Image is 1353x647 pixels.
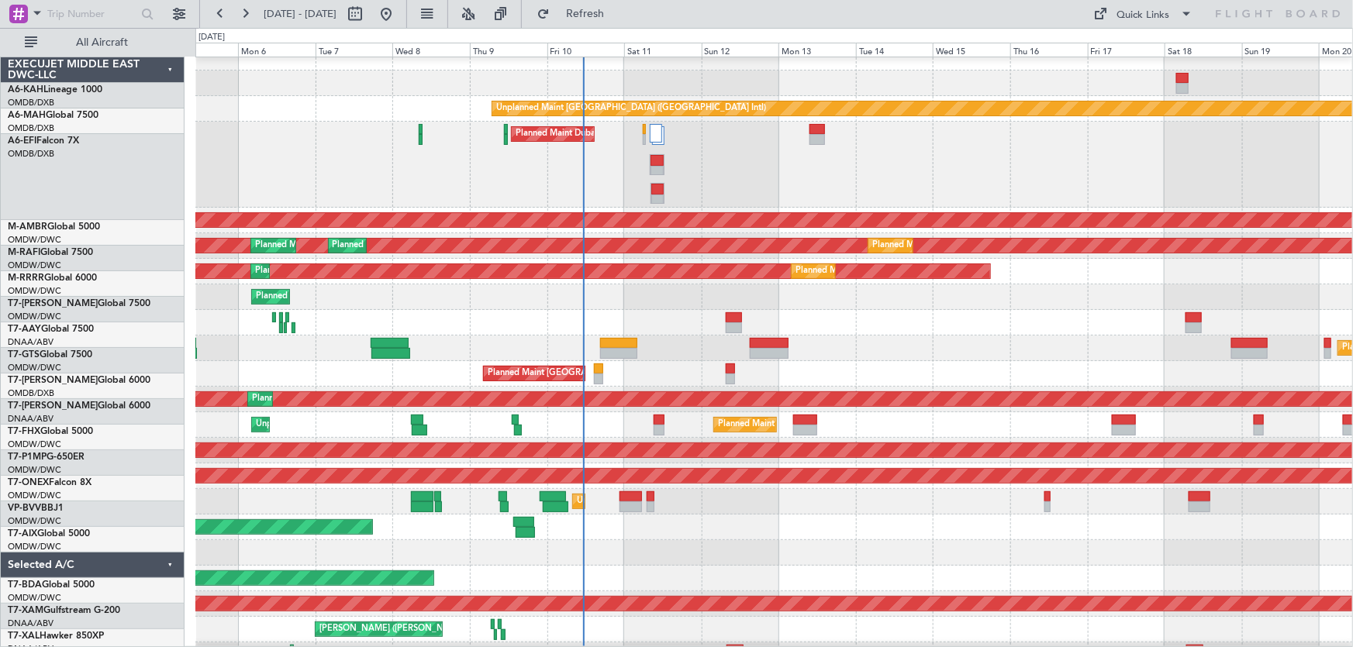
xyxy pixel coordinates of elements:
a: OMDW/DWC [8,541,61,552]
span: VP-BVV [8,504,41,513]
span: T7-XAM [8,606,43,615]
div: Thu 16 [1010,43,1088,57]
span: T7-P1MP [8,453,47,462]
a: T7-AIXGlobal 5000 [8,529,90,539]
div: Planned Maint Dubai (Al Maktoum Intl) [252,387,405,411]
a: A6-KAHLineage 1000 [8,85,102,95]
a: DNAA/ABV [8,618,53,629]
a: OMDB/DXB [8,387,54,399]
a: A6-EFIFalcon 7X [8,136,79,146]
span: All Aircraft [40,37,164,48]
div: Mon 6 [238,43,316,57]
span: M-AMBR [8,222,47,232]
a: OMDB/DXB [8,148,54,160]
span: T7-FHX [8,427,40,436]
a: T7-ONEXFalcon 8X [8,478,91,487]
a: OMDW/DWC [8,592,61,604]
button: Refresh [530,2,623,26]
a: OMDW/DWC [8,515,61,527]
span: T7-GTS [8,350,40,360]
div: Planned Maint Dubai (Al Maktoum Intl) [255,234,408,257]
a: OMDW/DWC [8,362,61,373]
a: T7-[PERSON_NAME]Global 7500 [8,299,150,308]
a: T7-BDAGlobal 5000 [8,580,95,590]
a: OMDW/DWC [8,490,61,501]
div: Unplanned Maint [GEOGRAPHIC_DATA] (Al Maktoum Intl) [577,490,806,513]
div: Fri 10 [547,43,625,57]
a: M-AMBRGlobal 5000 [8,222,100,232]
span: [DATE] - [DATE] [264,7,337,21]
a: M-RAFIGlobal 7500 [8,248,93,257]
div: Wed 8 [392,43,470,57]
div: Unplanned Maint [GEOGRAPHIC_DATA] ([GEOGRAPHIC_DATA] Intl) [496,97,766,120]
div: [DATE] [198,31,225,44]
div: Sun 19 [1242,43,1320,57]
span: T7-ONEX [8,478,49,487]
div: Planned Maint Dubai (Al Maktoum Intl) [796,260,948,283]
a: OMDB/DXB [8,97,54,108]
a: OMDB/DXB [8,122,54,134]
div: Planned Maint Dubai (Al Maktoum Intl) [516,122,668,146]
span: T7-BDA [8,580,42,590]
div: Sun 12 [702,43,779,57]
span: T7-[PERSON_NAME] [8,376,98,385]
div: Sun 5 [161,43,239,57]
div: Planned Maint Dubai (Al Maktoum Intl) [256,285,409,308]
span: A6-EFI [8,136,36,146]
a: OMDW/DWC [8,311,61,322]
a: T7-AAYGlobal 7500 [8,325,94,334]
a: A6-MAHGlobal 7500 [8,111,98,120]
a: T7-FHXGlobal 5000 [8,427,93,436]
div: Mon 13 [778,43,856,57]
div: Thu 9 [470,43,547,57]
div: Fri 17 [1088,43,1165,57]
a: T7-XAMGulfstream G-200 [8,606,120,615]
div: Tue 7 [316,43,393,57]
input: Trip Number [47,2,136,26]
div: [PERSON_NAME] ([PERSON_NAME] Intl) [319,618,482,641]
div: Planned Maint Dubai (Al Maktoum Intl) [872,234,1025,257]
div: Planned Maint [GEOGRAPHIC_DATA] ([GEOGRAPHIC_DATA] Intl) [488,362,747,385]
span: T7-XAL [8,632,40,641]
div: Planned Maint Dubai (Al Maktoum Intl) [255,260,408,283]
span: A6-MAH [8,111,46,120]
div: Unplanned Maint [GEOGRAPHIC_DATA] (Al Maktoum Intl) [256,413,485,436]
span: A6-KAH [8,85,43,95]
a: M-RRRRGlobal 6000 [8,274,97,283]
a: OMDW/DWC [8,285,61,297]
span: M-RAFI [8,248,40,257]
div: Tue 14 [856,43,934,57]
a: T7-P1MPG-650ER [8,453,85,462]
a: T7-GTSGlobal 7500 [8,350,92,360]
a: T7-XALHawker 850XP [8,632,104,641]
a: DNAA/ABV [8,336,53,348]
span: T7-AIX [8,529,37,539]
a: DNAA/ABV [8,413,53,425]
div: Wed 15 [933,43,1010,57]
span: Refresh [553,9,618,19]
span: T7-[PERSON_NAME] [8,401,98,411]
div: Sat 18 [1165,43,1242,57]
a: OMDW/DWC [8,234,61,246]
div: Planned Maint Dubai (Al Maktoum Intl) [718,413,871,436]
div: Quick Links [1117,8,1170,23]
div: Sat 11 [624,43,702,57]
span: M-RRRR [8,274,44,283]
span: T7-[PERSON_NAME] [8,299,98,308]
a: OMDW/DWC [8,439,61,450]
a: OMDW/DWC [8,464,61,476]
span: T7-AAY [8,325,41,334]
a: OMDW/DWC [8,260,61,271]
a: VP-BVVBBJ1 [8,504,64,513]
a: T7-[PERSON_NAME]Global 6000 [8,376,150,385]
button: Quick Links [1086,2,1201,26]
button: All Aircraft [17,30,168,55]
a: T7-[PERSON_NAME]Global 6000 [8,401,150,411]
div: Planned Maint Dubai (Al Maktoum Intl) [333,234,485,257]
